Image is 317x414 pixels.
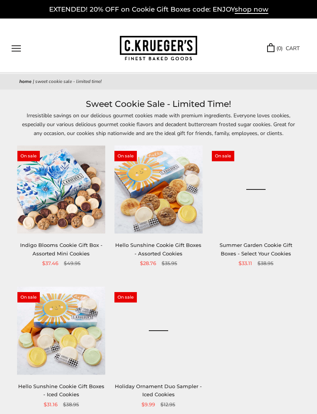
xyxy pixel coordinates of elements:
[115,383,202,397] a: Holiday Ornament Duo Sampler - Iced Cookies
[33,78,34,84] span: |
[114,292,137,302] span: On sale
[19,111,298,138] p: Irresistible savings on our delicious gourmet cookies made with premium ingredients. Everyone lov...
[114,287,203,375] a: Holiday Ornament Duo Sampler - Iced Cookies
[17,145,106,233] img: Indigo Blooms Cookie Gift Box - Assorted Mini Cookies
[42,259,58,267] span: $37.46
[140,259,156,267] span: $28.76
[20,242,102,256] a: Indigo Blooms Cookie Gift Box - Assorted Mini Cookies
[17,287,106,375] img: Hello Sunshine Cookie Gift Boxes - Iced Cookies
[220,242,292,256] a: Summer Garden Cookie Gift Boxes - Select Your Cookies
[120,36,197,61] img: C.KRUEGER'S
[212,145,300,233] a: Summer Garden Cookie Gift Boxes - Select Your Cookies
[267,44,300,53] a: (0) CART
[17,292,40,302] span: On sale
[63,400,79,409] span: $38.95
[44,400,58,409] span: $31.16
[19,97,298,111] h1: Sweet Cookie Sale - Limited Time!
[160,400,175,409] span: $12.95
[19,78,298,86] nav: breadcrumbs
[18,383,104,397] a: Hello Sunshine Cookie Gift Boxes - Iced Cookies
[64,259,80,267] span: $49.95
[141,400,155,409] span: $9.99
[239,259,252,267] span: $33.11
[235,5,268,14] span: shop now
[114,151,137,161] span: On sale
[19,78,32,84] a: Home
[35,78,102,84] span: Sweet Cookie Sale - Limited Time!
[49,5,268,14] a: EXTENDED! 20% OFF on Cookie Gift Boxes code: ENJOYshop now
[212,151,234,161] span: On sale
[12,45,21,52] button: Open navigation
[115,242,201,256] a: Hello Sunshine Cookie Gift Boxes - Assorted Cookies
[162,259,177,267] span: $35.95
[257,259,273,267] span: $38.95
[17,151,40,161] span: On sale
[114,145,203,233] img: Hello Sunshine Cookie Gift Boxes - Assorted Cookies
